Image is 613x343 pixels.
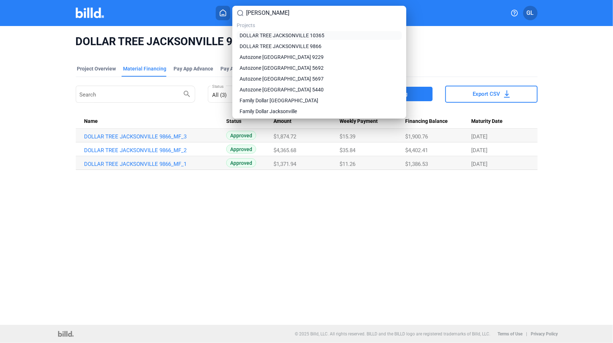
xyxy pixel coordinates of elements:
span: Autozone [GEOGRAPHIC_DATA] 9229 [240,53,324,61]
span: Family Dollar [GEOGRAPHIC_DATA] [240,97,318,104]
span: Autozone [GEOGRAPHIC_DATA] 5440 [240,86,324,93]
input: Search projects [246,9,402,17]
span: Autozone [GEOGRAPHIC_DATA] 5697 [240,75,324,82]
span: DOLLAR TREE JACKSONVILLE 9866 [240,43,321,50]
span: Projects [237,22,255,28]
span: Family Dollar Jacksonville [240,108,297,115]
span: Autozone [GEOGRAPHIC_DATA] 5692 [240,64,324,72]
span: DOLLAR TREE JACKSONVILLE 10365 [240,32,324,39]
